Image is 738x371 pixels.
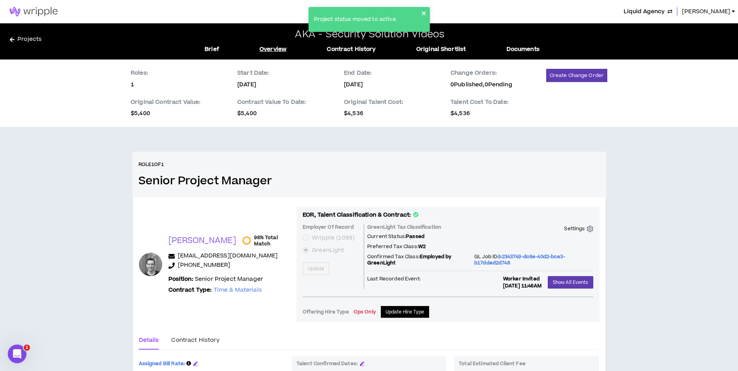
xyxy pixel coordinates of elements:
iframe: Intercom live chat [8,345,26,363]
p: 1 [131,81,234,89]
span: 98% Total Match [254,234,290,247]
p: 0 Published, [451,81,512,89]
span: Current Status: [367,233,406,240]
span: Time & Materials [214,286,262,294]
span: Preferred Tax Class: [367,243,418,250]
span: Confirmed Tax Class: [367,253,420,260]
p: GreenLight Tax Classification [367,224,441,233]
p: Settings [564,226,585,232]
div: Jason M. [139,253,162,276]
a: [PHONE_NUMBER] [178,261,231,270]
a: Brief [205,45,219,54]
span: Liquid Agency [624,7,664,16]
a: Projects [10,35,188,47]
p: Roles: [131,69,234,77]
p: [DATE] [344,81,447,89]
p: $4,536 [451,110,607,117]
b: Position: [168,275,193,283]
span: GL Job ID: [474,253,498,260]
span: setting [587,226,593,232]
p: Worker Invited [503,276,542,282]
p: Talent Confirmed Dates: [296,360,358,367]
span: 0 Pending [485,80,512,89]
p: $5,400 [237,110,341,117]
p: Change Orders: [451,69,512,77]
button: Show All Events [548,276,593,289]
span: Assigned Bill Rate: [139,360,185,367]
button: Update Hire Type [380,306,429,318]
p: EOR, Talent Classification & Contract: [303,211,419,219]
p: Last Recorded Event: [367,276,421,282]
p: $4,536 [344,110,447,117]
p: Employer Of Record [303,224,361,233]
p: Original Talent Cost: [344,98,447,107]
button: close [421,10,427,16]
h2: AKA - Security Solution Videos [295,29,444,40]
span: [PERSON_NAME] [682,7,730,16]
p: Original Contract Value: [131,98,234,107]
span: b2343749-dc6e-40d2-bce3-b17dded2d748 [474,253,565,266]
p: $5,400 [131,110,234,117]
p: Start Date: [237,69,341,77]
p: Ops Only [354,309,376,315]
button: Create Change Order [546,69,607,82]
p: [PERSON_NAME] [168,235,237,246]
button: Update [303,262,329,275]
h6: Role 1 of 1 [138,161,164,168]
button: Liquid Agency [624,7,672,16]
span: Wripple (1099) [312,234,354,242]
span: Passed [406,233,424,240]
p: [DATE] [237,81,341,89]
h3: Senior Project Manager [138,174,600,188]
span: Employed by GreenLight [367,253,451,266]
p: [DATE] 11:46AM [503,283,542,289]
b: Contract Type: [168,286,212,294]
p: Offering Hire Type [303,309,349,315]
p: Total Estimated Client Fee [459,360,594,370]
p: End Date: [344,69,447,77]
div: Details [139,336,159,345]
a: Original Shortlist [416,45,466,54]
a: Contract History [327,45,375,54]
p: Senior Project Manager [168,275,263,283]
span: GreenLight [312,246,344,254]
div: Contract History [171,336,219,345]
span: Show All Events [553,279,588,286]
span: Update Hire Type [386,308,424,316]
span: 1 [24,345,30,351]
div: Project status moved to active. [312,13,421,26]
p: Contract Value To Date: [237,98,341,107]
a: Documents [507,45,540,54]
a: [EMAIL_ADDRESS][DOMAIN_NAME] [178,252,278,261]
p: Talent Cost To Date: [451,98,607,107]
span: W2 [418,243,426,250]
a: Overview [259,45,286,54]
